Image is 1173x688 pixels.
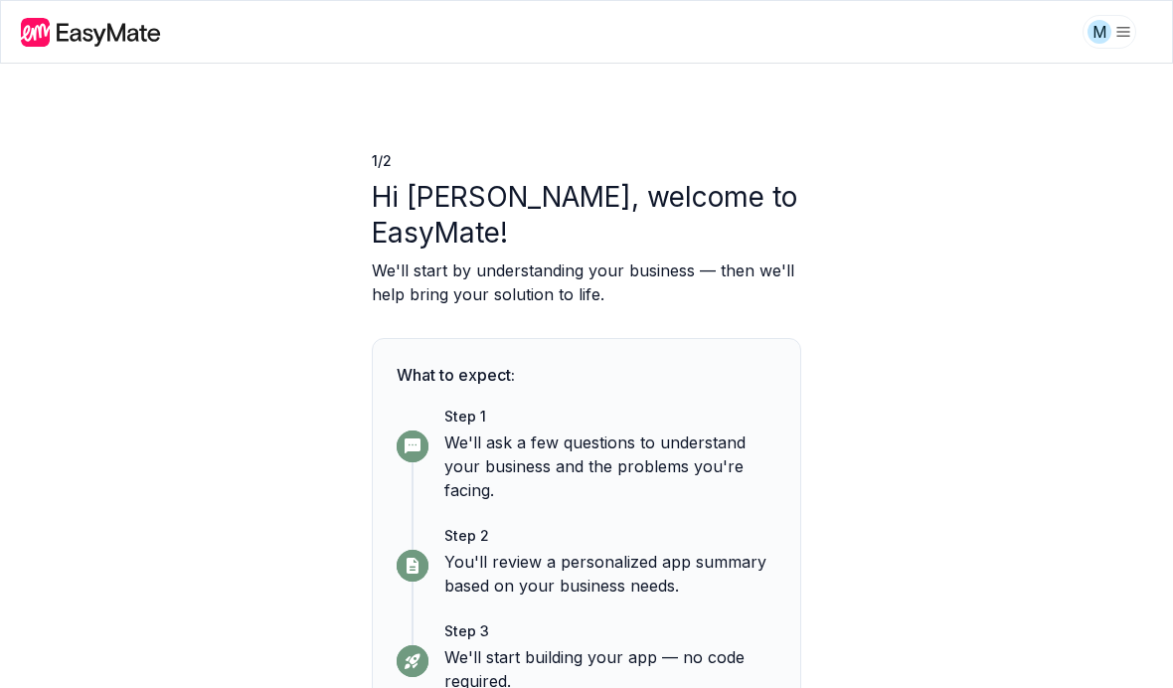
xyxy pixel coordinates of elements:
[444,526,776,546] p: Step 2
[372,179,801,251] p: Hi [PERSON_NAME], welcome to EasyMate!
[444,621,776,641] p: Step 3
[444,550,776,598] p: You'll review a personalized app summary based on your business needs.
[1088,20,1111,44] div: M
[372,258,801,306] p: We'll start by understanding your business — then we'll help bring your solution to life.
[444,407,776,427] p: Step 1
[397,363,776,387] p: What to expect:
[372,151,801,171] p: 1 / 2
[444,430,776,502] p: We'll ask a few questions to understand your business and the problems you're facing.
